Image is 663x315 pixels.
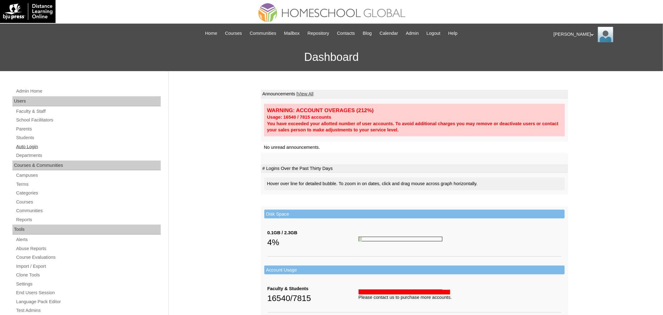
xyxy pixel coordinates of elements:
[16,216,161,224] a: Reports
[3,43,660,71] h3: Dashboard
[427,30,441,37] span: Logout
[16,189,161,197] a: Categories
[16,143,161,151] a: Auto Login
[16,245,161,253] a: Abuse Reports
[16,87,161,95] a: Admin Home
[16,289,161,297] a: End Users Session
[363,30,372,37] span: Blog
[16,116,161,124] a: School Facilitators
[16,298,161,306] a: Language Pack Editor
[16,152,161,159] a: Departments
[12,161,161,171] div: Courses & Communities
[12,96,161,106] div: Users
[359,294,562,301] div: Please contact us to purchase more accounts.
[403,30,422,37] a: Admin
[281,30,303,37] a: Mailbox
[16,134,161,142] a: Students
[264,177,565,190] div: Hover over line for detailed bubble. To zoom in on dates, click and drag mouse across graph horiz...
[267,115,331,120] strong: Usage: 16540 / 7815 accounts
[250,30,276,37] span: Communities
[261,142,568,153] td: No unread announcements.
[267,121,562,133] div: You have exceeded your allotted number of user accounts. To avoid additional charges you may remo...
[298,91,313,96] a: View All
[267,292,359,304] div: 16540/7815
[16,253,161,261] a: Course Evaluations
[16,280,161,288] a: Settings
[267,107,562,114] div: WARNING: ACCOUNT OVERAGES (212%)
[304,30,332,37] a: Repository
[16,171,161,179] a: Campuses
[264,266,565,275] td: Account Usage
[16,180,161,188] a: Terms
[16,207,161,215] a: Communities
[261,164,568,173] td: # Logins Over the Past Thirty Days
[284,30,300,37] span: Mailbox
[16,125,161,133] a: Parents
[380,30,398,37] span: Calendar
[205,30,217,37] span: Home
[267,236,359,249] div: 4%
[16,307,161,314] a: Test Admins
[598,27,613,42] img: Ariane Ebuen
[16,271,161,279] a: Clone Tools
[16,107,161,115] a: Faculty & Staff
[334,30,358,37] a: Contacts
[16,198,161,206] a: Courses
[16,262,161,270] a: Import / Export
[445,30,461,37] a: Help
[261,90,568,98] td: Announcements |
[3,3,52,20] img: logo-white.png
[423,30,444,37] a: Logout
[406,30,419,37] span: Admin
[225,30,242,37] span: Courses
[247,30,280,37] a: Communities
[377,30,401,37] a: Calendar
[553,27,657,42] div: [PERSON_NAME]
[202,30,220,37] a: Home
[267,285,359,292] div: Faculty & Students
[267,230,359,236] div: 0.1GB / 2.3GB
[12,225,161,235] div: Tools
[337,30,355,37] span: Contacts
[222,30,245,37] a: Courses
[448,30,458,37] span: Help
[264,210,565,219] td: Disk Space
[360,30,375,37] a: Blog
[16,236,161,244] a: Alerts
[307,30,329,37] span: Repository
